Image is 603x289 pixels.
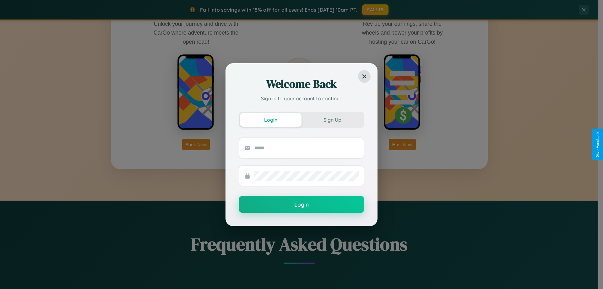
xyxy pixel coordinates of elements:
[239,76,364,92] h2: Welcome Back
[239,196,364,213] button: Login
[239,95,364,102] p: Sign in to your account to continue
[301,113,363,127] button: Sign Up
[595,132,600,157] div: Give Feedback
[240,113,301,127] button: Login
